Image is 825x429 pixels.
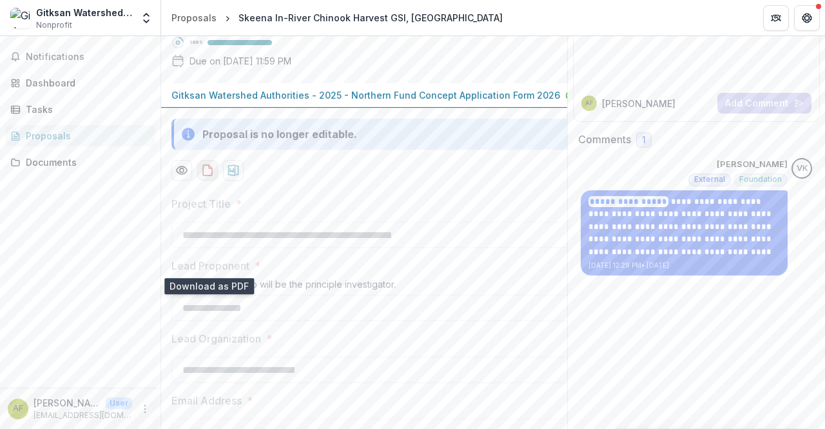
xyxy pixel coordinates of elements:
[137,5,155,31] button: Open entity switcher
[171,258,249,274] p: Lead Proponent
[238,11,503,25] div: Skeena In-River Chinook Harvest GSI, [GEOGRAPHIC_DATA]
[26,129,145,143] div: Proposals
[26,103,145,116] div: Tasks
[5,99,155,120] a: Tasks
[166,8,222,27] a: Proposals
[171,331,261,346] p: Lead Organization
[26,155,145,169] div: Documents
[197,160,218,181] button: download-proposal
[717,93,811,114] button: Add Comment
[10,8,31,28] img: Gitksan Watershed Authorities
[739,175,782,184] span: Foundation
[189,38,202,47] p: 100 %
[106,397,132,409] p: User
[202,126,357,142] div: Proposal is no longer editable.
[223,160,244,181] button: download-proposal
[171,88,560,102] p: Gitksan Watershed Authorities - 2025 - Northern Fund Concept Application Form 2026
[585,100,594,106] div: Alicia Fernando
[797,165,808,173] div: Victor Keong
[36,19,72,31] span: Nonprofit
[5,125,155,146] a: Proposals
[171,196,231,212] p: Project Title
[166,8,508,27] nav: breadcrumb
[34,410,132,421] p: [EMAIL_ADDRESS][DOMAIN_NAME]
[602,97,675,110] p: [PERSON_NAME]
[171,160,192,181] button: Preview 335c8e92-c8d0-44c3-a883-99f7a0ada1d4-0.pdf
[578,134,631,146] h2: Comments
[5,46,155,67] button: Notifications
[171,11,217,25] div: Proposals
[694,175,725,184] span: External
[26,52,150,63] span: Notifications
[763,5,789,31] button: Partners
[717,158,788,171] p: [PERSON_NAME]
[34,396,101,410] p: [PERSON_NAME]
[588,261,780,270] p: [DATE] 12:29 PM • [DATE]
[137,401,153,417] button: More
[26,76,145,90] div: Dashboard
[5,72,155,94] a: Dashboard
[13,404,23,413] div: Alicia Fernando
[189,54,291,68] p: Due on [DATE] 11:59 PM
[171,279,584,295] div: Please indicate who will be the principle investigator.
[5,152,155,173] a: Documents
[642,135,646,146] span: 1
[171,393,242,408] p: Email Address
[36,6,132,19] div: Gitksan Watershed Authorities
[794,5,820,31] button: Get Help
